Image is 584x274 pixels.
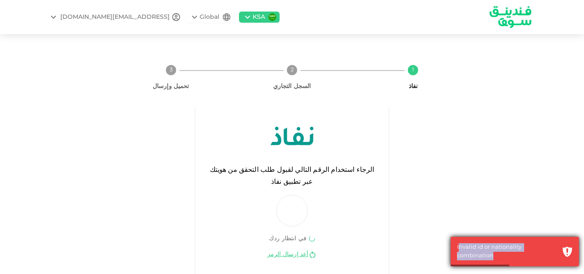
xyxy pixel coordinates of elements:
[291,68,294,73] text: 2
[60,13,170,22] div: [EMAIL_ADDRESS][DOMAIN_NAME]
[267,250,308,259] a: أعد إرسال الرمز
[485,0,536,33] a: logo
[478,0,543,33] img: logo
[253,13,265,22] div: KSA
[200,13,219,22] div: Global
[206,164,378,188] span: الرجاء استخدام الرقم التالي لقبول طلب التحقق من هويتك عبر تطبيق نفاذ
[269,236,307,242] span: في انتظار ردك
[271,115,313,157] img: nafathlogo
[409,83,418,89] span: نفاذ
[153,83,189,89] span: تحميل وإرسال
[273,83,311,89] span: السجل التجاري
[169,68,172,73] text: 3
[412,68,414,73] text: 1
[457,243,557,260] div: Invalid id or nationality combination
[268,13,276,21] img: flag-sa.b9a346574cdc8950dd34b50780441f57.svg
